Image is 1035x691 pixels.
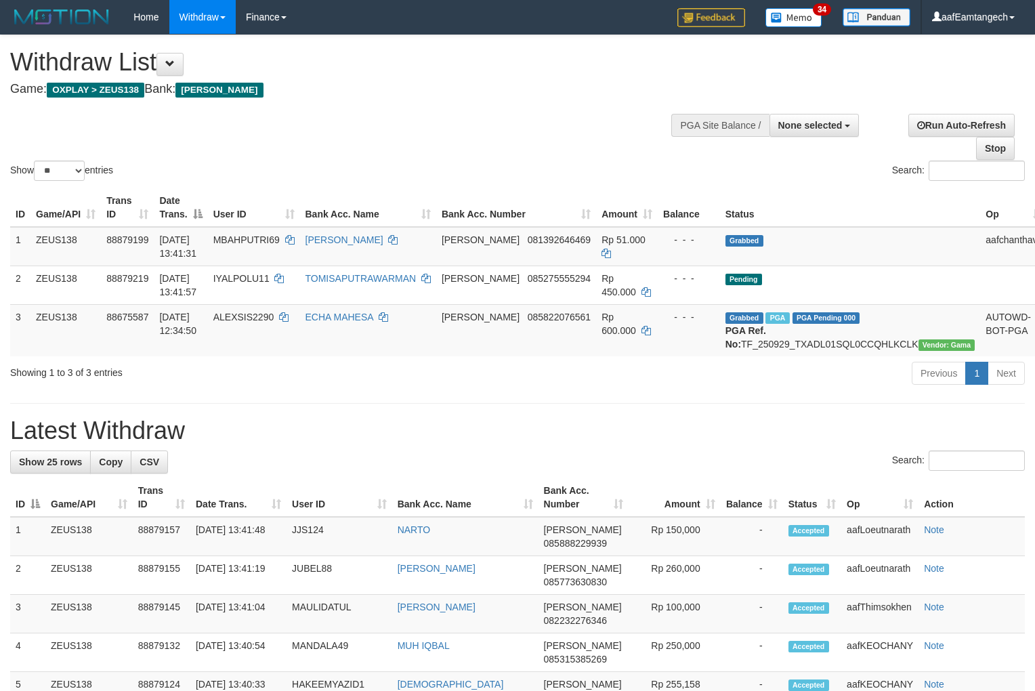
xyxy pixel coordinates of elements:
th: Bank Acc. Name: activate to sort column ascending [300,188,436,227]
td: ZEUS138 [45,595,133,633]
span: [PERSON_NAME] [544,524,622,535]
td: 88879132 [133,633,190,672]
a: [PERSON_NAME] [398,563,476,574]
span: [PERSON_NAME] [544,563,622,574]
td: - [721,633,783,672]
span: PGA Pending [793,312,860,324]
th: User ID: activate to sort column ascending [208,188,300,227]
div: PGA Site Balance / [671,114,769,137]
span: Accepted [788,641,829,652]
span: Rp 51.000 [601,234,646,245]
span: None selected [778,120,843,131]
th: Date Trans.: activate to sort column descending [154,188,207,227]
span: [PERSON_NAME] [442,312,520,322]
td: JJS124 [287,517,392,556]
th: Action [918,478,1025,517]
span: 88879199 [106,234,148,245]
th: Amount: activate to sort column ascending [629,478,720,517]
th: ID: activate to sort column descending [10,478,45,517]
th: User ID: activate to sort column ascending [287,478,392,517]
a: TOMISAPUTRAWARMAN [305,273,417,284]
span: [PERSON_NAME] [544,640,622,651]
div: Showing 1 to 3 of 3 entries [10,360,421,379]
td: aafKEOCHANY [841,633,918,672]
h4: Game: Bank: [10,83,677,96]
th: Date Trans.: activate to sort column ascending [190,478,287,517]
input: Search: [929,161,1025,181]
a: Stop [976,137,1015,160]
a: Run Auto-Refresh [908,114,1015,137]
span: CSV [140,457,159,467]
td: 2 [10,556,45,595]
span: Copy 081392646469 to clipboard [528,234,591,245]
span: Accepted [788,525,829,537]
span: Copy 085315385269 to clipboard [544,654,607,665]
b: PGA Ref. No: [725,325,766,350]
th: Trans ID: activate to sort column ascending [101,188,154,227]
span: Copy 085275555294 to clipboard [528,273,591,284]
img: Button%20Memo.svg [765,8,822,27]
a: Note [924,640,944,651]
span: MBAHPUTRI69 [213,234,280,245]
td: 1 [10,517,45,556]
span: Marked by aafpengsreynich [765,312,789,324]
a: MUH IQBAL [398,640,450,651]
a: ECHA MAHESA [305,312,373,322]
td: Rp 250,000 [629,633,720,672]
th: Amount: activate to sort column ascending [596,188,658,227]
td: - [721,517,783,556]
h1: Latest Withdraw [10,417,1025,444]
td: 4 [10,633,45,672]
span: ALEXSIS2290 [213,312,274,322]
td: 88879155 [133,556,190,595]
td: 1 [10,227,30,266]
a: Copy [90,451,131,474]
td: [DATE] 13:40:54 [190,633,287,672]
span: Vendor URL: https://trx31.1velocity.biz [918,339,975,351]
td: ZEUS138 [30,227,101,266]
span: Accepted [788,679,829,691]
td: 88879157 [133,517,190,556]
td: aafThimsokhen [841,595,918,633]
a: Previous [912,362,966,385]
span: Show 25 rows [19,457,82,467]
td: MAULIDATUL [287,595,392,633]
span: Copy 082232276346 to clipboard [544,615,607,626]
td: TF_250929_TXADL01SQL0CCQHLKCLK [720,304,981,356]
a: [PERSON_NAME] [305,234,383,245]
a: 1 [965,362,988,385]
span: Grabbed [725,235,763,247]
td: 88879145 [133,595,190,633]
input: Search: [929,451,1025,471]
span: [PERSON_NAME] [442,273,520,284]
div: - - - [663,233,715,247]
td: ZEUS138 [45,633,133,672]
th: Op: activate to sort column ascending [841,478,918,517]
td: 2 [10,266,30,304]
a: CSV [131,451,168,474]
span: OXPLAY > ZEUS138 [47,83,144,98]
span: Accepted [788,602,829,614]
th: Balance: activate to sort column ascending [721,478,783,517]
button: None selected [769,114,860,137]
td: Rp 260,000 [629,556,720,595]
th: Status [720,188,981,227]
span: Grabbed [725,312,763,324]
a: Show 25 rows [10,451,91,474]
span: IYALPOLU11 [213,273,270,284]
span: 34 [813,3,831,16]
span: Rp 600.000 [601,312,636,336]
a: Note [924,679,944,690]
span: [DATE] 13:41:31 [159,234,196,259]
td: [DATE] 13:41:04 [190,595,287,633]
th: Bank Acc. Number: activate to sort column ascending [538,478,629,517]
span: [PERSON_NAME] [442,234,520,245]
th: Trans ID: activate to sort column ascending [133,478,190,517]
img: MOTION_logo.png [10,7,113,27]
select: Showentries [34,161,85,181]
div: - - - [663,310,715,324]
td: MANDALA49 [287,633,392,672]
a: Next [988,362,1025,385]
th: Game/API: activate to sort column ascending [45,478,133,517]
td: ZEUS138 [30,266,101,304]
